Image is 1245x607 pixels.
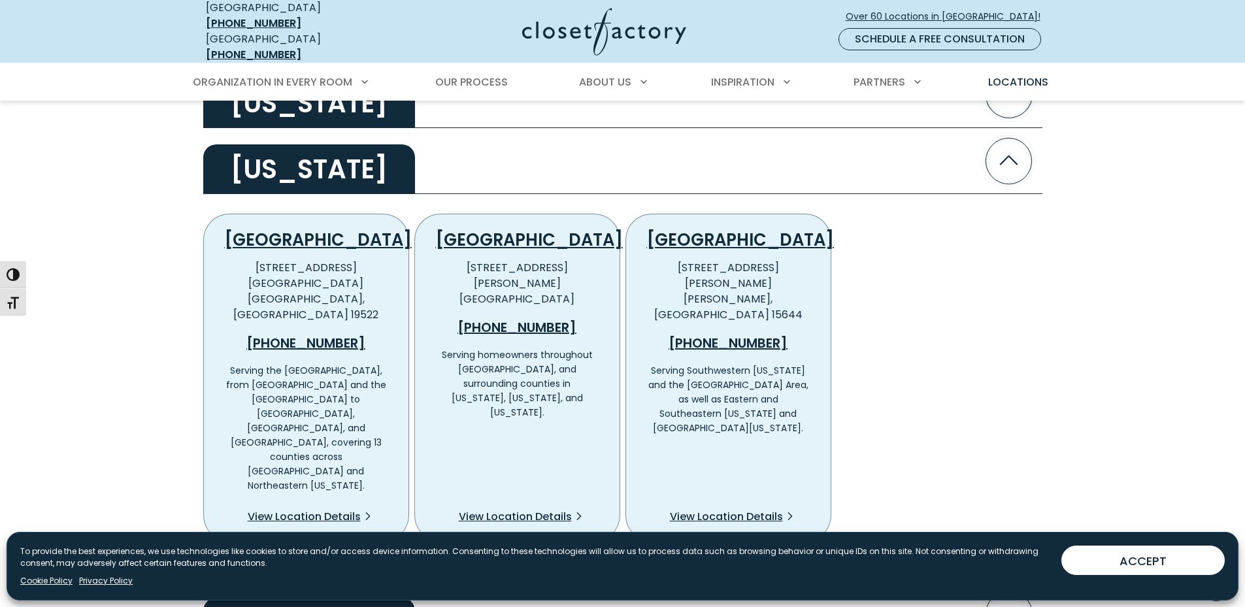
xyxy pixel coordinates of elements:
span: About Us [579,74,631,90]
a: [GEOGRAPHIC_DATA] [436,228,623,252]
a: Schedule a Free Consultation [838,28,1041,50]
button: ACCEPT [1061,546,1225,575]
a: Over 60 Locations in [GEOGRAPHIC_DATA]! [845,5,1052,28]
img: Closet Factory Logo [522,8,686,56]
a: [GEOGRAPHIC_DATA] [225,228,412,252]
span: View Location Details [670,509,783,525]
span: Over 60 Locations in [GEOGRAPHIC_DATA]! [846,10,1051,24]
span: Organization in Every Room [193,74,352,90]
a: View Location Details [669,503,805,531]
h2: [US_STATE] [203,78,415,128]
a: View Location Details [458,503,593,531]
span: View Location Details [459,509,572,525]
nav: Primary Menu [184,64,1062,101]
p: Serving Southwestern [US_STATE] and the [GEOGRAPHIC_DATA] Area, as well as Eastern and Southeaste... [647,363,810,435]
span: View Location Details [248,509,361,525]
h2: [US_STATE] [203,144,415,194]
p: [STREET_ADDRESS][GEOGRAPHIC_DATA] [GEOGRAPHIC_DATA], [GEOGRAPHIC_DATA] 19522 [225,260,388,323]
button: [US_STATE] [203,128,1042,195]
p: To provide the best experiences, we use technologies like cookies to store and/or access device i... [20,546,1051,569]
a: [PHONE_NUMBER] [206,47,301,62]
a: [PHONE_NUMBER] [647,333,810,353]
span: Locations [988,74,1048,90]
a: Privacy Policy [79,575,133,587]
p: Serving homeowners throughout [GEOGRAPHIC_DATA], and surrounding counties in [US_STATE], [US_STAT... [436,348,599,419]
a: [PHONE_NUMBER] [206,16,301,31]
p: [STREET_ADDRESS][PERSON_NAME] [PERSON_NAME], [GEOGRAPHIC_DATA] 15644 [647,260,810,323]
span: Inspiration [711,74,774,90]
a: [PHONE_NUMBER] [225,333,388,353]
a: [GEOGRAPHIC_DATA] [647,228,834,252]
span: Partners [854,74,905,90]
a: [PHONE_NUMBER] [436,318,599,337]
a: View Location Details [247,503,382,531]
a: Cookie Policy [20,575,73,587]
button: [US_STATE] [203,61,1042,128]
p: [STREET_ADDRESS][PERSON_NAME] [GEOGRAPHIC_DATA] [436,260,599,307]
p: Serving the [GEOGRAPHIC_DATA], from [GEOGRAPHIC_DATA] and the [GEOGRAPHIC_DATA] to [GEOGRAPHIC_DA... [225,363,388,493]
span: Our Process [435,74,508,90]
div: [GEOGRAPHIC_DATA] [206,31,395,63]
